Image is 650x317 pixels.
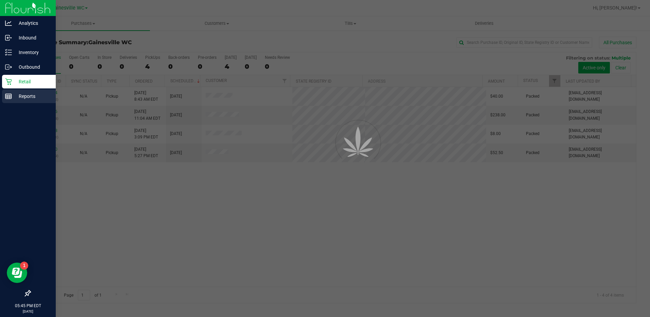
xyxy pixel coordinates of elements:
[12,78,53,86] p: Retail
[12,19,53,27] p: Analytics
[12,48,53,56] p: Inventory
[5,93,12,100] inline-svg: Reports
[5,49,12,56] inline-svg: Inventory
[12,63,53,71] p: Outbound
[5,64,12,70] inline-svg: Outbound
[20,262,28,270] iframe: Resource center unread badge
[5,34,12,41] inline-svg: Inbound
[3,309,53,314] p: [DATE]
[12,92,53,100] p: Reports
[5,78,12,85] inline-svg: Retail
[12,34,53,42] p: Inbound
[3,303,53,309] p: 05:45 PM EDT
[5,20,12,27] inline-svg: Analytics
[7,263,27,283] iframe: Resource center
